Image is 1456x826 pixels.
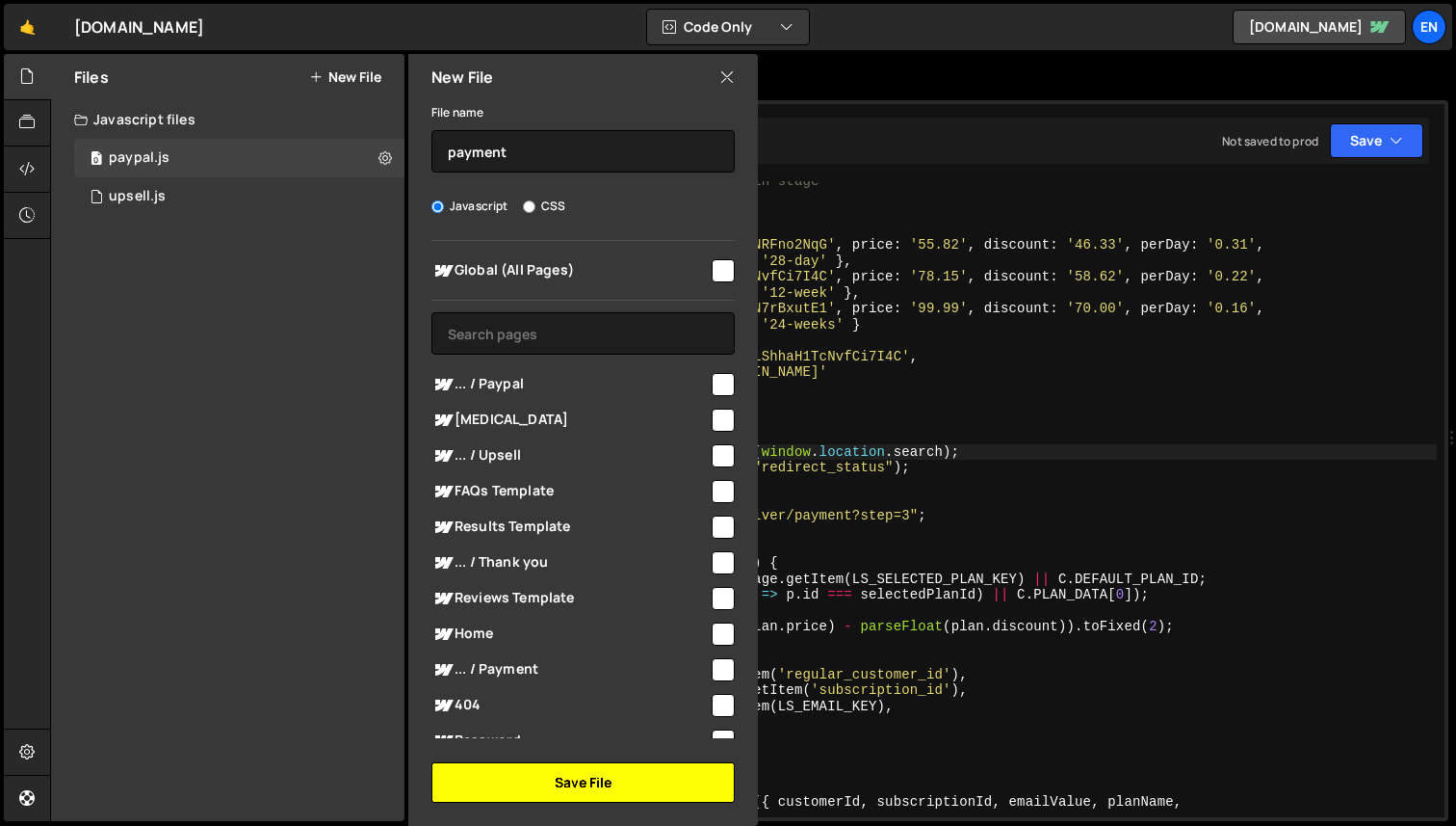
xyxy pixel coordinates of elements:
[431,259,709,282] span: Global (All Pages)
[91,152,102,168] span: 0
[431,444,709,467] span: ... / Upsell
[431,312,735,355] input: Search pages
[523,197,565,216] label: CSS
[431,623,709,646] span: Home
[109,188,166,205] div: upsell.js
[1330,123,1423,158] button: Save
[74,139,404,177] div: 16956/46550.js
[4,4,51,50] a: 🤙
[431,200,444,213] input: Javascript
[431,130,735,173] input: Name
[74,67,109,88] h2: Files
[647,10,809,44] button: Code Only
[431,103,483,122] label: File name
[431,409,709,432] span: [MEDICAL_DATA]
[431,762,735,803] button: Save File
[74,15,204,39] div: [DOMAIN_NAME]
[74,177,404,216] div: 16956/46524.js
[431,694,709,717] span: 404
[431,197,508,216] label: Javascript
[1412,10,1446,44] a: En
[431,373,709,396] span: ... / Paypal
[431,587,709,610] span: Reviews Template
[309,69,381,85] button: New File
[523,200,535,213] input: CSS
[1233,10,1406,44] a: [DOMAIN_NAME]
[1222,133,1318,149] div: Not saved to prod
[431,480,709,503] span: FAQs Template
[431,658,709,681] span: ... / Payment
[109,149,169,167] div: paypal.js
[431,730,709,753] span: Password
[431,67,493,88] h2: New File
[431,551,709,574] span: ... / Thank you
[51,100,404,139] div: Javascript files
[431,516,709,539] span: Results Template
